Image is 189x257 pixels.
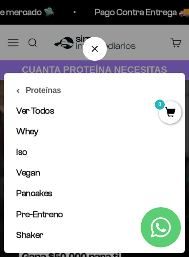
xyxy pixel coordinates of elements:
span: Shaker [16,230,43,240]
mark: 0 [154,99,166,111]
span: Pre-Entreno [16,209,63,219]
a: Iso [16,146,173,158]
a: Vegan [16,166,173,179]
a: Pancakes [16,187,173,200]
a: 0 [159,108,181,119]
a: Pre-Entreno [16,208,173,221]
span: Iso [16,147,27,157]
span: Whey [16,126,38,136]
span: Ver Todos [16,106,54,116]
span: Pancakes [16,188,52,198]
a: Ver Todos [16,105,173,117]
a: Shaker [16,229,173,241]
span: Vegan [16,167,40,178]
a: Whey [16,125,173,138]
button: Proteínas [16,85,61,96]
